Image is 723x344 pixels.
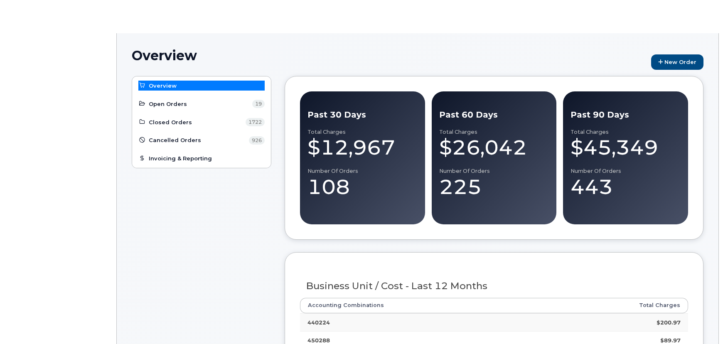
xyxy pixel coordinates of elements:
a: Open Orders 19 [138,99,265,109]
span: Invoicing & Reporting [149,155,212,162]
a: Cancelled Orders 926 [138,135,265,145]
strong: $89.97 [660,337,681,344]
span: 19 [252,100,265,108]
div: Past 30 Days [307,109,418,121]
div: Number of Orders [307,168,418,174]
span: Closed Orders [149,118,192,126]
span: Overview [149,82,177,90]
div: Number of Orders [439,168,549,174]
h1: Overview [132,48,647,63]
span: 926 [249,136,265,145]
div: Past 60 Days [439,109,549,121]
div: Total Charges [307,129,418,135]
a: Closed Orders 1722 [138,117,265,127]
div: $45,349 [571,135,681,160]
strong: $200.97 [657,319,681,326]
div: 108 [307,174,418,199]
div: $12,967 [307,135,418,160]
div: Past 90 Days [571,109,681,121]
strong: 450288 [307,337,330,344]
a: Invoicing & Reporting [138,154,265,164]
th: Accounting Combinations [300,298,540,313]
span: 1722 [246,118,265,126]
h3: Business Unit / Cost - Last 12 Months [306,281,682,291]
div: Number of Orders [571,168,681,174]
span: Open Orders [149,100,187,108]
a: New Order [651,54,703,70]
th: Total Charges [540,298,688,313]
div: 443 [571,174,681,199]
strong: 440224 [307,319,330,326]
div: 225 [439,174,549,199]
div: $26,042 [439,135,549,160]
div: Total Charges [439,129,549,135]
div: Total Charges [571,129,681,135]
span: Cancelled Orders [149,136,201,144]
a: Overview [138,81,265,91]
